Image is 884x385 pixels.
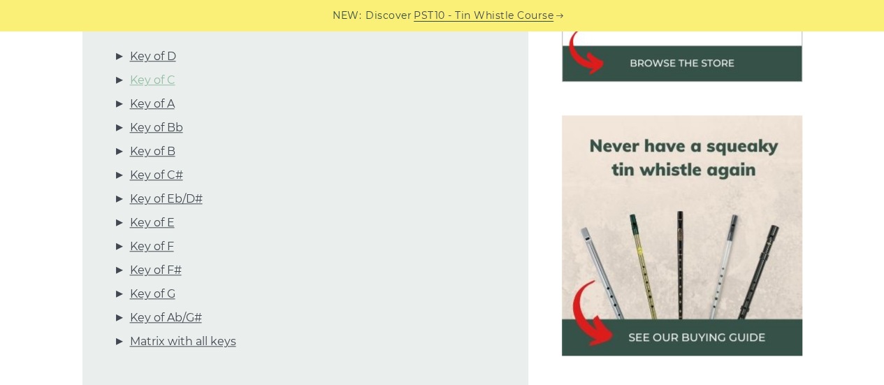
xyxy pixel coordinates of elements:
a: Key of E [130,214,175,232]
a: Matrix with all keys [130,333,236,351]
a: Key of F# [130,261,182,279]
a: Key of Ab/G# [130,309,202,327]
a: Key of A [130,95,175,113]
a: Key of C [130,71,175,89]
span: Discover [365,8,412,24]
a: Key of D [130,48,176,66]
a: PST10 - Tin Whistle Course [414,8,553,24]
a: Key of F [130,238,174,256]
img: tin whistle buying guide [562,115,802,356]
a: Key of Bb [130,119,183,137]
a: Key of C# [130,166,183,184]
span: NEW: [333,8,361,24]
a: Key of G [130,285,175,303]
a: Key of Eb/D# [130,190,203,208]
a: Key of B [130,143,175,161]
